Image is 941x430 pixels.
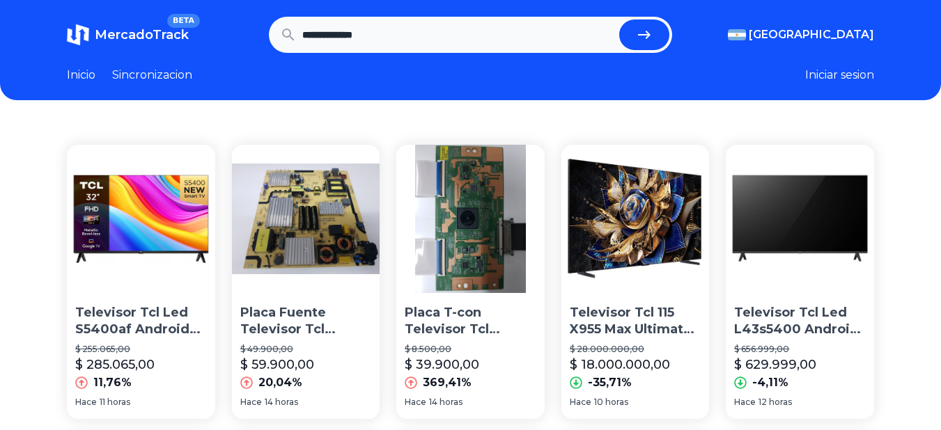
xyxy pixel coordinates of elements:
span: 11 horas [100,397,130,408]
button: Iniciar sesion [805,67,874,83]
span: Hace [734,397,756,408]
a: Sincronizacion [112,67,192,83]
span: BETA [167,14,200,28]
p: $ 49.900,00 [240,344,372,355]
img: Argentina [728,29,746,40]
p: $ 285.065,00 [75,355,155,374]
a: Televisor Tcl Led L43s5400 Android Tv-rvTelevisor Tcl Led L43s5400 Android Tv-rv$ 656.999,00$ 629... [726,145,874,419]
img: Televisor Tcl 115 X955 Max Ultimate 4k Qd-mini Led Tv [561,145,710,293]
span: 14 horas [265,397,298,408]
p: $ 28.000.000,00 [570,344,701,355]
p: 11,76% [93,374,132,391]
span: Hace [240,397,262,408]
p: -35,71% [588,374,632,391]
span: 14 horas [429,397,462,408]
a: MercadoTrackBETA [67,24,189,46]
a: Televisor Tcl 115 X955 Max Ultimate 4k Qd-mini Led TvTelevisor Tcl 115 X955 Max Ultimate 4k Qd-mi... [561,145,710,419]
p: $ 255.065,00 [75,344,207,355]
a: Placa Fuente Televisor Tcl L55e5800Placa Fuente Televisor Tcl L55e5800$ 49.900,00$ 59.900,0020,04... [232,145,380,419]
span: 10 horas [594,397,628,408]
img: MercadoTrack [67,24,89,46]
p: Televisor Tcl 115 X955 Max Ultimate 4k Qd-mini Led Tv [570,304,701,339]
img: Televisor Tcl Led S5400af Android 32 Hd Con Hdr [67,145,215,293]
p: 369,41% [423,374,472,391]
img: Placa Fuente Televisor Tcl L55e5800 [232,145,380,293]
p: $ 629.999,00 [734,355,816,374]
p: Placa T-con Televisor Tcl L55e5800 [405,304,536,339]
span: 12 horas [759,397,792,408]
p: $ 656.999,00 [734,344,866,355]
a: Inicio [67,67,95,83]
span: [GEOGRAPHIC_DATA] [749,26,874,43]
p: $ 8.500,00 [405,344,536,355]
p: -4,11% [752,374,788,391]
button: [GEOGRAPHIC_DATA] [728,26,874,43]
p: Televisor Tcl Led L43s5400 Android Tv-rv [734,304,866,339]
a: Placa T-con Televisor Tcl L55e5800 Placa T-con Televisor Tcl L55e5800$ 8.500,00$ 39.900,00369,41%... [396,145,545,419]
p: Placa Fuente Televisor Tcl L55e5800 [240,304,372,339]
img: Televisor Tcl Led L43s5400 Android Tv-rv [726,145,874,293]
p: $ 59.900,00 [240,355,314,374]
p: $ 18.000.000,00 [570,355,670,374]
p: $ 39.900,00 [405,355,479,374]
span: Hace [570,397,591,408]
a: Televisor Tcl Led S5400af Android 32 Hd Con HdrTelevisor Tcl Led S5400af Android 32 Hd Con Hdr$ 2... [67,145,215,419]
span: Hace [75,397,97,408]
img: Placa T-con Televisor Tcl L55e5800 [396,145,545,293]
p: 20,04% [258,374,302,391]
span: MercadoTrack [95,27,189,42]
p: Televisor Tcl Led S5400af Android 32 Hd Con Hdr [75,304,207,339]
span: Hace [405,397,426,408]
